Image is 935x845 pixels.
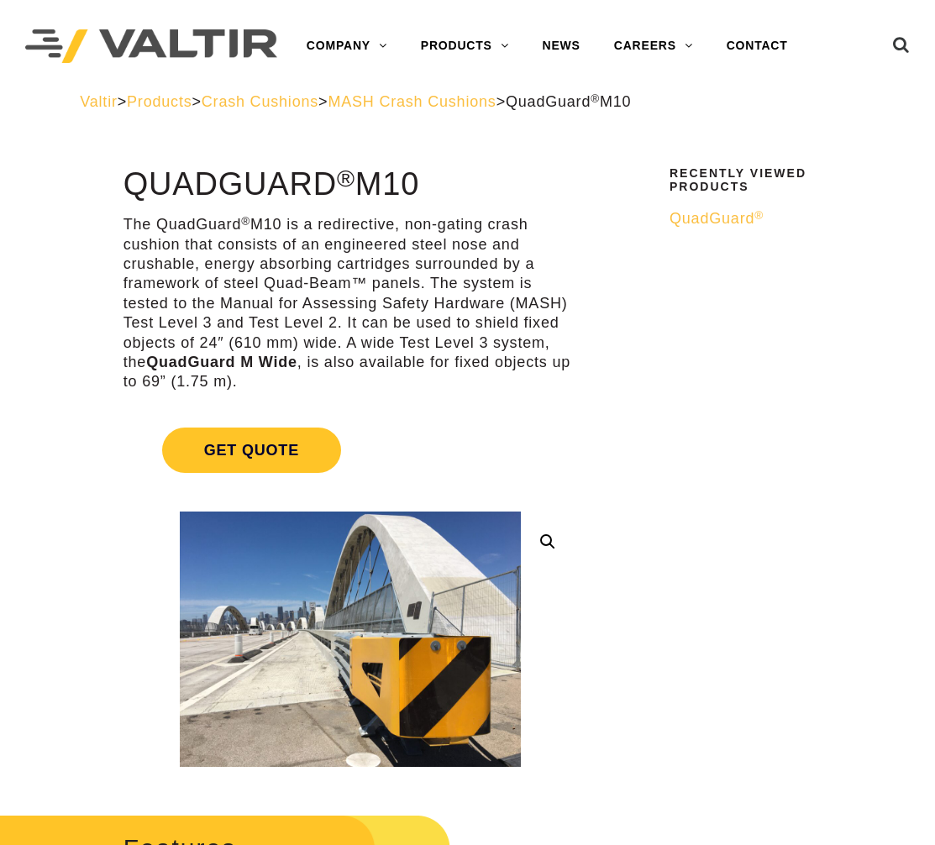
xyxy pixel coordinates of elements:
a: PRODUCTS [404,29,526,63]
h1: QuadGuard M10 [123,167,578,202]
a: Valtir [80,93,117,110]
span: QuadGuard M10 [506,93,631,110]
img: Valtir [25,29,277,64]
a: 🔍 [533,527,563,557]
sup: ® [241,215,250,228]
sup: ® [754,209,764,222]
a: QuadGuard® [670,209,844,228]
strong: QuadGuard M Wide [146,354,297,370]
a: COMPANY [290,29,404,63]
a: Get Quote [123,407,578,493]
span: QuadGuard [670,210,764,227]
a: CONTACT [710,29,805,63]
sup: ® [591,92,600,105]
div: > > > > [80,92,855,112]
a: Crash Cushions [202,93,318,110]
p: The QuadGuard M10 is a redirective, non-gating crash cushion that consists of an engineered steel... [123,215,578,392]
a: NEWS [526,29,597,63]
a: CAREERS [597,29,710,63]
h2: Recently Viewed Products [670,167,844,193]
a: MASH Crash Cushions [328,93,496,110]
a: Products [127,93,192,110]
span: Get Quote [162,428,341,473]
sup: ® [337,165,355,192]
